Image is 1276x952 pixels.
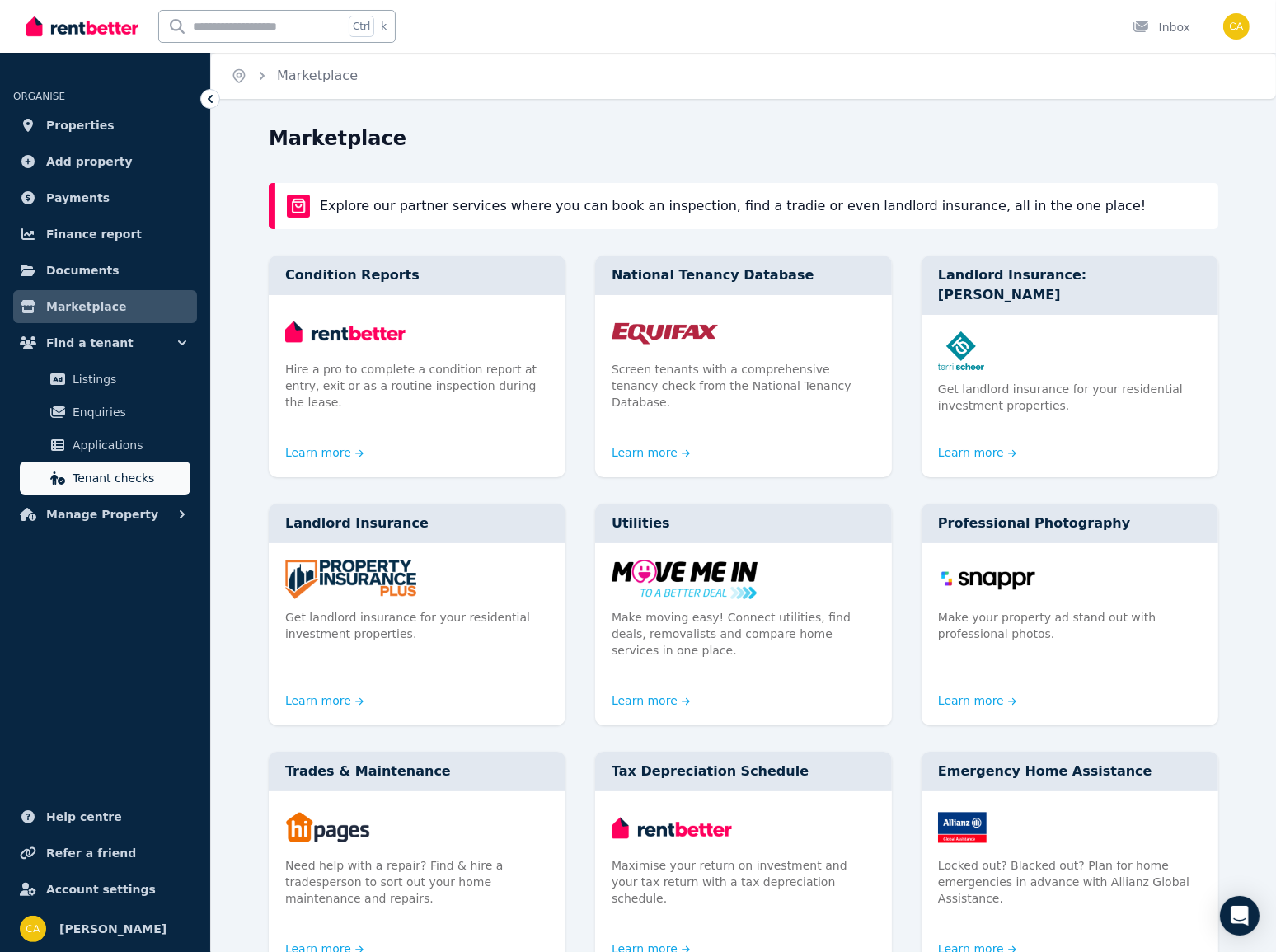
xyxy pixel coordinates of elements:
span: Listings [73,369,184,389]
div: Open Intercom Messenger [1220,896,1260,936]
span: k [381,20,387,33]
img: Trades & Maintenance [285,808,549,847]
a: Learn more [285,692,364,709]
span: Manage Property [46,504,158,524]
p: Make your property ad stand out with professional photos. [938,609,1202,642]
a: Learn more [938,444,1017,461]
div: Landlord Insurance: [PERSON_NAME] [922,256,1218,315]
a: Tenant checks [20,462,190,495]
a: Refer a friend [13,837,197,870]
p: Hire a pro to complete a condition report at entry, exit or as a routine inspection during the le... [285,361,549,410]
p: Maximise your return on investment and your tax return with a tax depreciation schedule. [612,857,875,907]
img: Emergency Home Assistance [938,808,1202,847]
a: Learn more [612,444,691,461]
a: Marketplace [13,290,197,323]
h1: Marketplace [269,125,406,152]
img: Landlord Insurance: Terri Scheer [938,331,1202,371]
a: Properties [13,109,197,142]
img: Landlord Insurance [285,560,549,599]
a: Learn more [938,692,1017,709]
span: Refer a friend [46,843,136,863]
span: Help centre [46,807,122,827]
div: Condition Reports [269,256,565,295]
img: National Tenancy Database [612,312,875,351]
span: Enquiries [73,402,184,422]
div: Trades & Maintenance [269,752,565,791]
div: Emergency Home Assistance [922,752,1218,791]
div: Landlord Insurance [269,504,565,543]
img: rentBetter Marketplace [287,195,310,218]
p: Get landlord insurance for your residential investment properties. [285,609,549,642]
img: Condition Reports [285,312,549,351]
p: Screen tenants with a comprehensive tenancy check from the National Tenancy Database. [612,361,875,410]
a: Listings [20,363,190,396]
a: Enquiries [20,396,190,429]
button: Find a tenant [13,326,197,359]
span: Ctrl [349,16,374,37]
p: Need help with a repair? Find & hire a tradesperson to sort out your home maintenance and repairs. [285,857,549,907]
a: Finance report [13,218,197,251]
span: Tenant checks [73,468,184,488]
span: [PERSON_NAME] [59,919,167,939]
div: Tax Depreciation Schedule [595,752,892,791]
a: Documents [13,254,197,287]
div: Inbox [1133,19,1190,35]
a: Applications [20,429,190,462]
span: Payments [46,188,110,208]
nav: Breadcrumb [211,53,378,99]
img: Professional Photography [938,560,1202,599]
a: Payments [13,181,197,214]
span: Finance report [46,224,142,244]
span: Documents [46,260,120,280]
img: RentBetter [26,14,138,39]
p: Get landlord insurance for your residential investment properties. [938,381,1202,414]
a: Learn more [612,692,691,709]
p: Explore our partner services where you can book an inspection, find a tradie or even landlord ins... [320,196,1146,216]
a: Help centre [13,800,197,833]
div: National Tenancy Database [595,256,892,295]
div: Utilities [595,504,892,543]
a: Add property [13,145,197,178]
img: Casey Alexander [20,916,46,942]
p: Make moving easy! Connect utilities, find deals, removalists and compare home services in one place. [612,609,875,659]
img: Tax Depreciation Schedule [612,808,875,847]
button: Manage Property [13,498,197,531]
span: Find a tenant [46,333,134,353]
span: Marketplace [46,297,126,317]
img: Utilities [612,560,875,599]
span: ORGANISE [13,91,65,102]
a: Learn more [285,444,364,461]
span: Account settings [46,879,156,899]
p: Locked out? Blacked out? Plan for home emergencies in advance with Allianz Global Assistance. [938,857,1202,907]
div: Professional Photography [922,504,1218,543]
span: Add property [46,152,133,171]
img: Casey Alexander [1223,13,1250,40]
a: Marketplace [277,68,358,83]
a: Account settings [13,873,197,906]
span: Applications [73,435,184,455]
span: Properties [46,115,115,135]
